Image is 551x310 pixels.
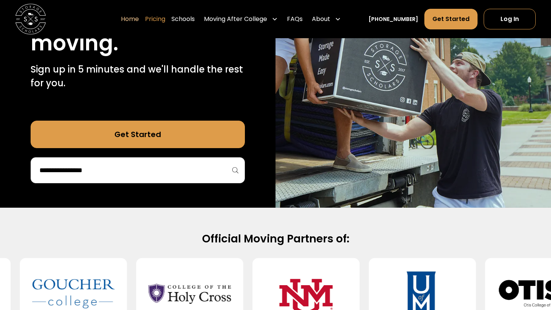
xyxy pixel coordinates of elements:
a: Home [121,8,139,30]
a: Get Started [31,121,245,148]
a: [PHONE_NUMBER] [368,15,418,23]
div: About [312,15,330,24]
h2: Official Moving Partners of: [31,232,520,246]
a: Pricing [145,8,165,30]
a: Log In [484,9,536,29]
p: Sign up in 5 minutes and we'll handle the rest for you. [31,63,245,90]
div: Moving After College [204,15,267,24]
a: Get Started [424,9,478,29]
div: About [309,8,344,30]
a: Schools [171,8,195,30]
div: Moving After College [201,8,281,30]
img: Storage Scholars main logo [15,4,46,34]
a: home [15,4,46,34]
a: FAQs [287,8,303,30]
